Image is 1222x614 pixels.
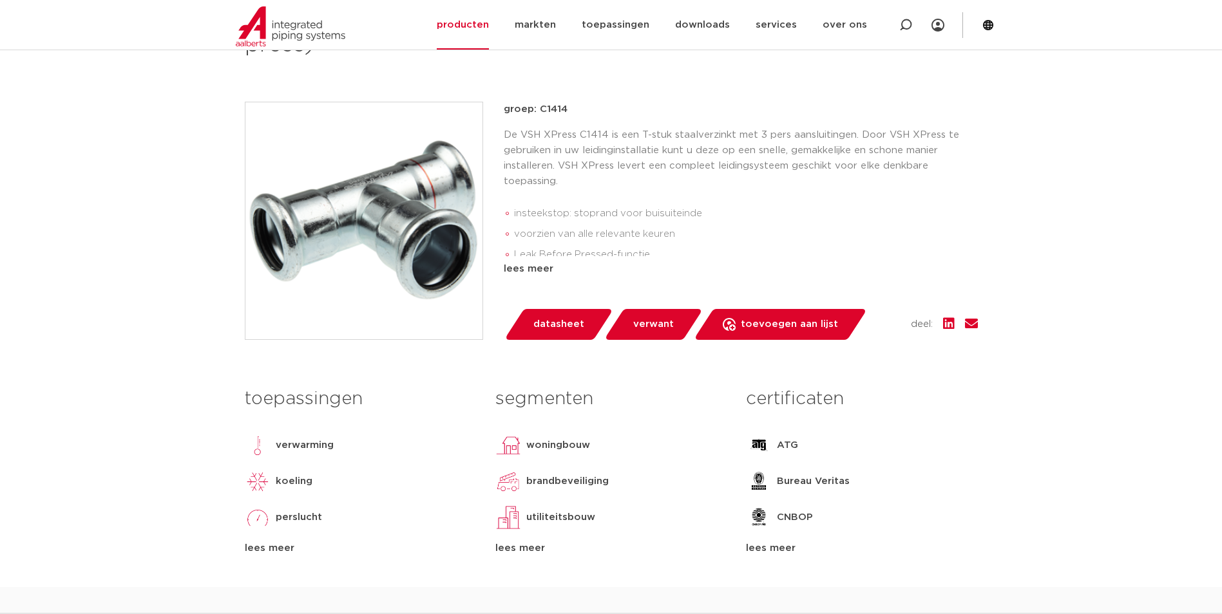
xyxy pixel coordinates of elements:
[746,541,977,556] div: lees meer
[777,474,850,489] p: Bureau Veritas
[746,469,772,494] img: Bureau Veritas
[504,261,978,277] div: lees meer
[245,386,476,412] h3: toepassingen
[495,541,727,556] div: lees meer
[746,386,977,412] h3: certificaten
[514,224,978,245] li: voorzien van alle relevante keuren
[526,474,609,489] p: brandbeveiliging
[504,309,613,340] a: datasheet
[495,505,521,530] img: utiliteitsbouw
[911,317,933,332] span: deel:
[504,127,978,189] p: De VSH XPress C1414 is een T-stuk staalverzinkt met 3 pers aansluitingen. Door VSH XPress te gebr...
[741,314,838,335] span: toevoegen aan lijst
[633,314,674,335] span: verwant
[746,433,772,458] img: ATG
[777,438,798,453] p: ATG
[504,102,978,117] p: groep: C1414
[777,510,813,525] p: CNBOP
[604,309,703,340] a: verwant
[245,541,476,556] div: lees meer
[245,505,271,530] img: perslucht
[495,433,521,458] img: woningbouw
[245,433,271,458] img: verwarming
[526,438,590,453] p: woningbouw
[245,102,482,339] img: Product Image for VSH XPress Staalverzinkt T-stuk (3 x press)
[245,469,271,494] img: koeling
[514,203,978,224] li: insteekstop: stoprand voor buisuiteinde
[533,314,584,335] span: datasheet
[276,474,312,489] p: koeling
[276,510,322,525] p: perslucht
[746,505,772,530] img: CNBOP
[526,510,595,525] p: utiliteitsbouw
[514,245,978,265] li: Leak Before Pressed-functie
[495,469,521,494] img: brandbeveiliging
[495,386,727,412] h3: segmenten
[276,438,334,453] p: verwarming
